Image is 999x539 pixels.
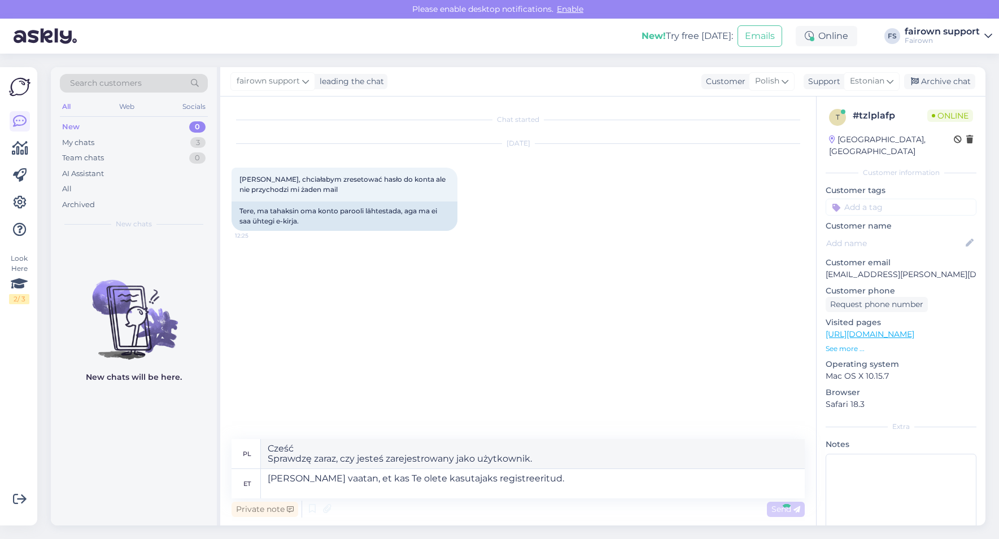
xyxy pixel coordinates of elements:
[642,30,666,41] b: New!
[232,138,805,148] div: [DATE]
[796,26,857,46] div: Online
[239,175,447,194] span: [PERSON_NAME], chciałabym zresetować hasło do konta ale nie przychodzi mi żaden mail
[60,99,73,114] div: All
[116,219,152,229] span: New chats
[905,27,980,36] div: fairown support
[826,398,976,410] p: Safari 18.3
[836,113,840,121] span: t
[850,75,884,87] span: Estonian
[826,269,976,281] p: [EMAIL_ADDRESS][PERSON_NAME][DOMAIN_NAME]
[237,75,300,87] span: fairown support
[51,260,217,361] img: No chats
[853,109,927,122] div: # tzlplafp
[180,99,208,114] div: Socials
[826,329,914,339] a: [URL][DOMAIN_NAME]
[235,231,277,240] span: 12:25
[826,358,976,370] p: Operating system
[826,439,976,450] p: Notes
[189,121,206,133] div: 0
[829,134,954,157] div: [GEOGRAPHIC_DATA], [GEOGRAPHIC_DATA]
[826,185,976,196] p: Customer tags
[642,29,733,43] div: Try free [DATE]:
[70,77,142,89] span: Search customers
[315,76,384,87] div: leading the chat
[62,168,104,179] div: AI Assistant
[826,370,976,382] p: Mac OS X 10.15.7
[826,387,976,398] p: Browser
[232,115,805,125] div: Chat started
[826,168,976,178] div: Customer information
[9,253,29,304] div: Look Here
[826,285,976,297] p: Customer phone
[86,371,182,383] p: New chats will be here.
[189,152,206,164] div: 0
[62,152,104,164] div: Team chats
[884,28,900,44] div: FS
[62,137,94,148] div: My chats
[826,297,928,312] div: Request phone number
[826,344,976,354] p: See more ...
[117,99,137,114] div: Web
[927,109,973,122] span: Online
[755,75,779,87] span: Polish
[826,220,976,232] p: Customer name
[62,199,95,211] div: Archived
[9,294,29,304] div: 2 / 3
[826,317,976,328] p: Visited pages
[232,201,457,231] div: Tere, ma tahaksin oma konto parooli lähtestada, aga ma ei saa ühtegi e-kirja.
[804,76,840,87] div: Support
[905,27,992,45] a: fairown supportFairown
[553,4,587,14] span: Enable
[701,76,745,87] div: Customer
[826,237,963,249] input: Add name
[826,257,976,269] p: Customer email
[826,199,976,216] input: Add a tag
[9,76,30,98] img: Askly Logo
[904,74,975,89] div: Archive chat
[190,137,206,148] div: 3
[826,422,976,432] div: Extra
[62,121,80,133] div: New
[905,36,980,45] div: Fairown
[738,25,782,47] button: Emails
[62,183,72,195] div: All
